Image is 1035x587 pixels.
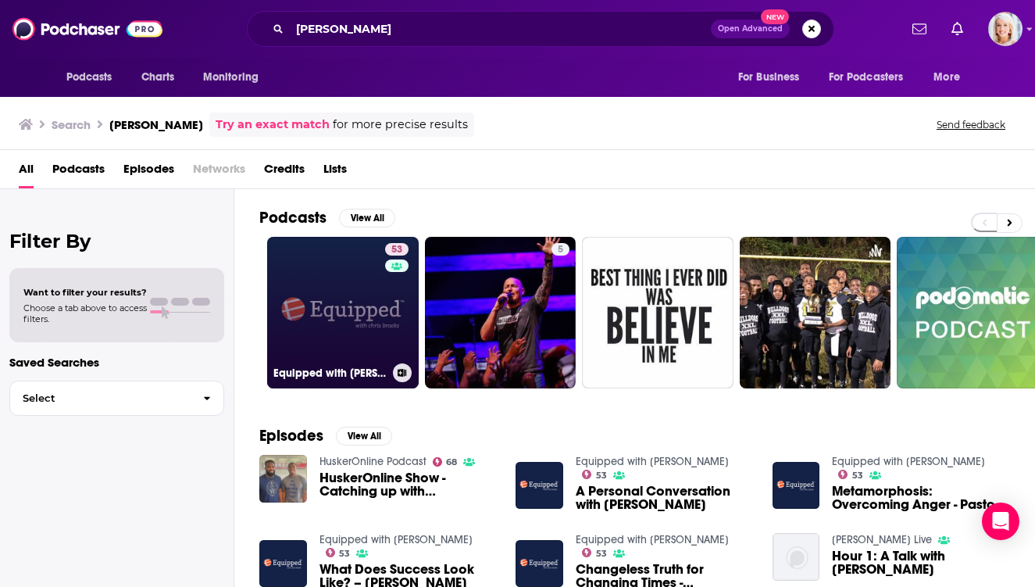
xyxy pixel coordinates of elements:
a: 5 [425,237,576,388]
button: open menu [923,63,980,92]
img: Metamorphosis: Overcoming Anger - Pastor Chris Brooks [773,462,820,510]
a: All [19,156,34,188]
button: Show profile menu [988,12,1023,46]
a: Show notifications dropdown [945,16,969,42]
div: Search podcasts, credits, & more... [247,11,834,47]
div: Open Intercom Messenger [982,503,1019,540]
a: Credits [264,156,305,188]
span: Podcasts [66,66,112,88]
span: 53 [391,242,402,258]
a: Try an exact match [216,116,330,134]
a: A Personal Conversation with Chris Brooks [576,485,754,511]
span: A Personal Conversation with [PERSON_NAME] [576,485,754,511]
span: for more precise results [333,116,468,134]
span: Charts [141,66,175,88]
button: open menu [192,63,279,92]
a: Equipped with Chris Brooks [319,533,473,546]
h3: [PERSON_NAME] [109,117,203,132]
span: Metamorphosis: Overcoming Anger - Pastor [PERSON_NAME] [832,485,1010,511]
h3: Search [52,117,91,132]
span: 53 [339,550,350,557]
img: Podchaser - Follow, Share and Rate Podcasts [12,14,162,44]
a: 53 [385,243,409,256]
a: 53 [582,548,607,557]
a: Equipped with Chris Brooks [832,455,985,468]
button: View All [339,209,395,227]
a: 5 [551,243,569,256]
a: EpisodesView All [259,426,392,446]
a: Podcasts [52,156,105,188]
span: Networks [193,156,245,188]
span: For Business [738,66,800,88]
a: 68 [433,457,458,467]
span: Monitoring [203,66,259,88]
a: Chris Fabry Live [832,533,932,546]
img: A Personal Conversation with Chris Brooks [516,462,563,510]
img: HuskerOnline Show - Catching up with Chris Brooks Sr. & Chris Brooks Jr. [259,455,307,503]
button: Select [9,381,224,416]
a: PodcastsView All [259,208,395,227]
a: Episodes [123,156,174,188]
a: HuskerOnline Show - Catching up with Chris Brooks Sr. & Chris Brooks Jr. [319,471,498,498]
a: 53 [326,548,351,557]
a: Metamorphosis: Overcoming Anger - Pastor Chris Brooks [832,485,1010,511]
span: For Podcasters [829,66,904,88]
span: 53 [596,550,607,557]
button: open menu [55,63,133,92]
a: Show notifications dropdown [906,16,933,42]
button: View All [336,427,392,446]
input: Search podcasts, credits, & more... [290,16,711,41]
span: 53 [852,472,863,479]
span: New [761,9,789,24]
a: 53 [838,470,863,479]
button: Open AdvancedNew [711,20,790,38]
p: Saved Searches [9,355,224,370]
button: open menu [819,63,926,92]
span: Open Advanced [718,25,783,33]
img: Hour 1: A Talk with Chris Brooks [773,533,820,581]
img: User Profile [988,12,1023,46]
h2: Filter By [9,230,224,252]
span: HuskerOnline Show - Catching up with [PERSON_NAME]. & [PERSON_NAME] [319,471,498,498]
span: 68 [446,459,457,466]
button: Send feedback [932,118,1010,131]
a: 53 [582,470,607,479]
span: Select [10,393,191,403]
span: 5 [558,242,563,258]
span: More [933,66,960,88]
span: Hour 1: A Talk with [PERSON_NAME] [832,549,1010,576]
a: Equipped with Chris Brooks [576,533,729,546]
a: Charts [131,63,184,92]
h3: Equipped with [PERSON_NAME] [273,367,387,380]
span: Want to filter your results? [23,287,147,298]
a: 53Equipped with [PERSON_NAME] [267,237,419,388]
span: Logged in as ashtonrc [988,12,1023,46]
button: open menu [727,63,819,92]
a: Hour 1: A Talk with Chris Brooks [832,549,1010,576]
span: Choose a tab above to access filters. [23,302,147,324]
h2: Episodes [259,426,323,446]
a: HuskerOnline Podcast [319,455,426,468]
a: Equipped with Chris Brooks [576,455,729,468]
h2: Podcasts [259,208,327,227]
a: Lists [323,156,347,188]
span: 53 [596,472,607,479]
